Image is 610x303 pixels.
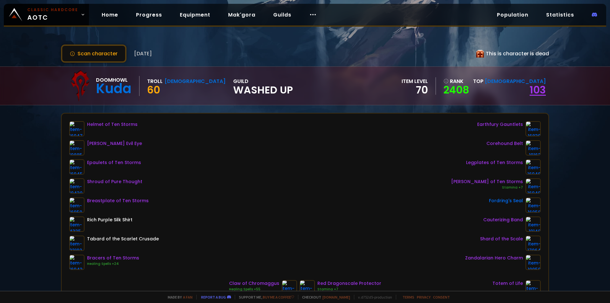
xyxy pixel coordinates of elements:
[69,121,85,136] img: item-16947
[69,159,85,175] img: item-16945
[235,295,294,300] span: Support me,
[525,236,541,251] img: item-17064
[402,85,428,95] div: 70
[87,217,132,223] div: Rich Purple Silk Shirt
[489,197,523,204] div: Fordring's Seal
[69,178,85,194] img: item-19430
[480,236,523,242] div: Shard of the Scale
[268,8,296,21] a: Guilds
[451,178,523,185] div: [PERSON_NAME] of Ten Storms
[492,8,533,21] a: Population
[87,178,142,185] div: Shroud of Pure Thought
[525,178,541,194] img: item-16949
[27,7,78,13] small: Classic Hardcore
[525,140,541,155] img: item-19162
[229,287,279,292] div: Healing Spells +55
[525,255,541,270] img: item-19950
[87,236,159,242] div: Tabard of the Scarlet Crusade
[69,140,85,155] img: item-19885
[69,236,85,251] img: item-23192
[131,8,167,21] a: Progress
[492,280,523,287] div: Totem of Life
[317,280,381,287] div: Red Dragonscale Protector
[87,140,142,147] div: [PERSON_NAME] Evil Eye
[298,295,350,300] span: Checkout
[87,197,149,204] div: Breastplate of Ten Storms
[525,280,541,295] img: item-22396
[525,217,541,232] img: item-19140
[322,295,350,300] a: [DOMAIN_NAME]
[233,85,293,95] span: Washed Up
[530,83,546,97] a: 103
[87,121,138,128] div: Helmet of Ten Storms
[165,77,226,85] div: [DEMOGRAPHIC_DATA]
[433,295,450,300] a: Consent
[541,8,579,21] a: Statistics
[69,217,85,232] img: item-4335
[525,121,541,136] img: item-16839
[96,76,132,84] div: Doomhowl
[183,295,193,300] a: a fan
[175,8,215,21] a: Equipment
[134,50,152,58] span: [DATE]
[96,84,132,93] div: Kuda
[403,295,414,300] a: Terms
[417,295,430,300] a: Privacy
[164,295,193,300] span: Made by
[61,45,126,63] button: Scan character
[201,295,226,300] a: Report a bug
[69,197,85,213] img: item-16950
[97,8,123,21] a: Home
[476,50,549,58] div: This is character is dead
[477,121,523,128] div: Earthfury Gauntlets
[263,295,294,300] a: Buy me a coffee
[483,217,523,223] div: Cauterizing Band
[451,185,523,190] div: Stamina +7
[300,280,315,295] img: item-19348
[27,7,78,22] span: AOTC
[233,77,293,95] div: guild
[444,77,469,85] div: rank
[354,295,392,300] span: v. d752d5 - production
[402,77,428,85] div: item level
[223,8,261,21] a: Mak'gora
[473,77,546,85] div: Top
[486,140,523,147] div: Corehound Belt
[87,261,139,266] div: Healing Spells +24
[87,255,139,261] div: Bracers of Ten Storms
[465,255,523,261] div: Zandalarian Hero Charm
[525,159,541,175] img: item-16946
[147,77,163,85] div: Troll
[282,280,297,295] img: item-19347
[444,85,469,95] a: 2408
[466,159,523,166] div: Legplates of Ten Storms
[229,280,279,287] div: Claw of Chromaggus
[4,4,89,25] a: Classic HardcoreAOTC
[147,83,160,97] span: 60
[525,197,541,213] img: item-16058
[69,255,85,270] img: item-16943
[317,287,381,292] div: Stamina +7
[87,159,141,166] div: Epaulets of Ten Storms
[485,78,546,85] span: [DEMOGRAPHIC_DATA]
